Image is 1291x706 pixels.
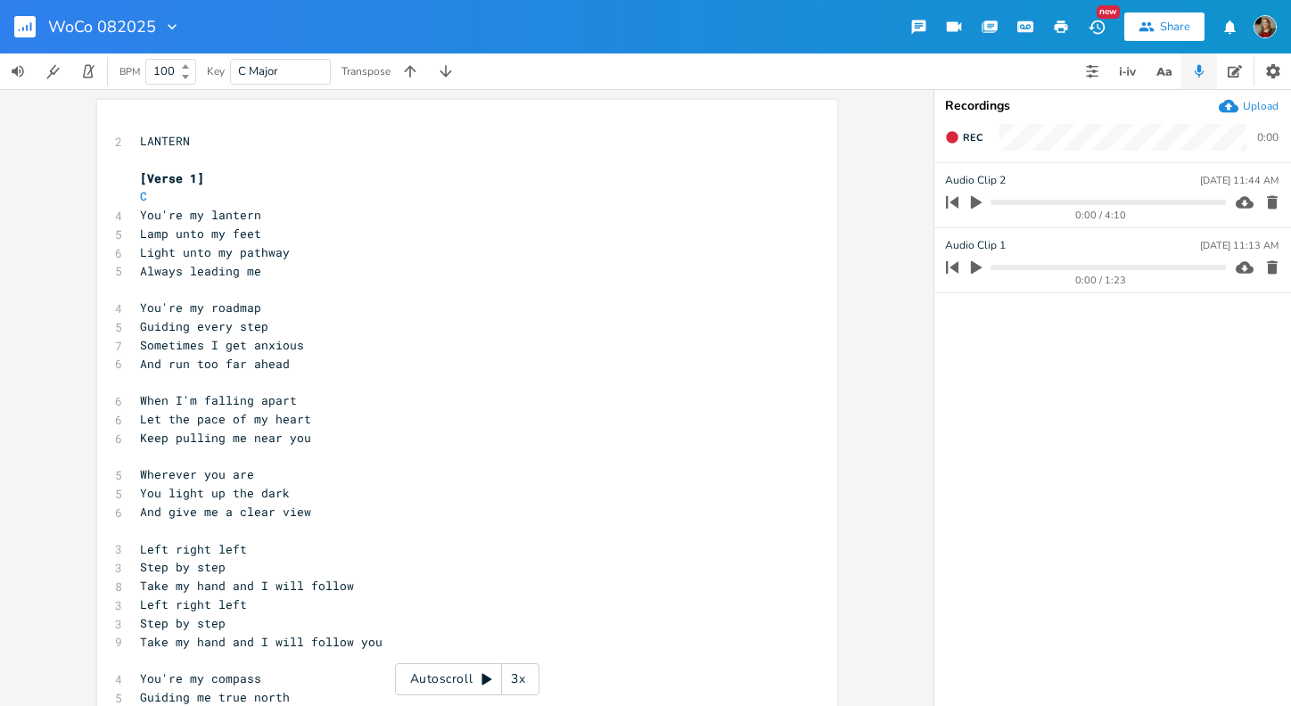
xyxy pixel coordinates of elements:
div: Transpose [341,66,391,77]
span: Guiding every step [140,318,268,334]
span: C [140,188,147,204]
div: Share [1160,19,1190,35]
img: Sheree Wright [1254,15,1277,38]
span: Keep pulling me near you [140,430,311,446]
div: Recordings [945,100,1280,112]
button: Share [1124,12,1205,41]
span: Audio Clip 2 [945,172,1006,189]
div: 0:00 / 1:23 [976,275,1226,285]
div: [DATE] 11:13 AM [1200,241,1279,250]
div: Upload [1243,99,1279,113]
div: New [1097,5,1120,19]
span: Take my hand and I will follow you [140,634,382,650]
span: [Verse 1] [140,170,204,186]
span: You're my lantern [140,207,261,223]
div: Autoscroll [395,663,539,695]
span: When I'm falling apart [140,392,297,408]
div: 3x [502,663,534,695]
span: Step by step [140,615,226,631]
span: LANTERN [140,133,190,149]
button: Rec [938,123,990,152]
button: New [1079,11,1114,43]
span: And give me a clear view [140,504,311,520]
div: BPM [119,67,140,77]
span: WoCo 082025 [48,19,156,35]
span: Let the pace of my heart [140,411,311,427]
span: Left right left [140,596,247,612]
span: Step by step [140,559,226,575]
span: Left right left [140,541,247,557]
span: Wherever you are [140,466,254,482]
span: You're my roadmap [140,300,261,316]
span: C Major [238,63,278,79]
span: Sometimes I get anxious [140,337,304,353]
span: Lamp unto my feet [140,226,261,242]
span: Rec [963,131,983,144]
span: Audio Clip 1 [945,237,1006,254]
div: 0:00 [1257,132,1279,143]
div: 0:00 / 4:10 [976,210,1226,220]
span: And run too far ahead [140,356,290,372]
div: Key [207,66,225,77]
span: Always leading me [140,263,261,279]
span: Light unto my pathway [140,244,290,260]
span: You light up the dark [140,485,290,501]
div: [DATE] 11:44 AM [1200,176,1279,185]
span: You're my compass [140,670,261,686]
span: Guiding me true north [140,689,290,705]
button: Upload [1219,96,1279,116]
span: Take my hand and I will follow [140,578,354,594]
